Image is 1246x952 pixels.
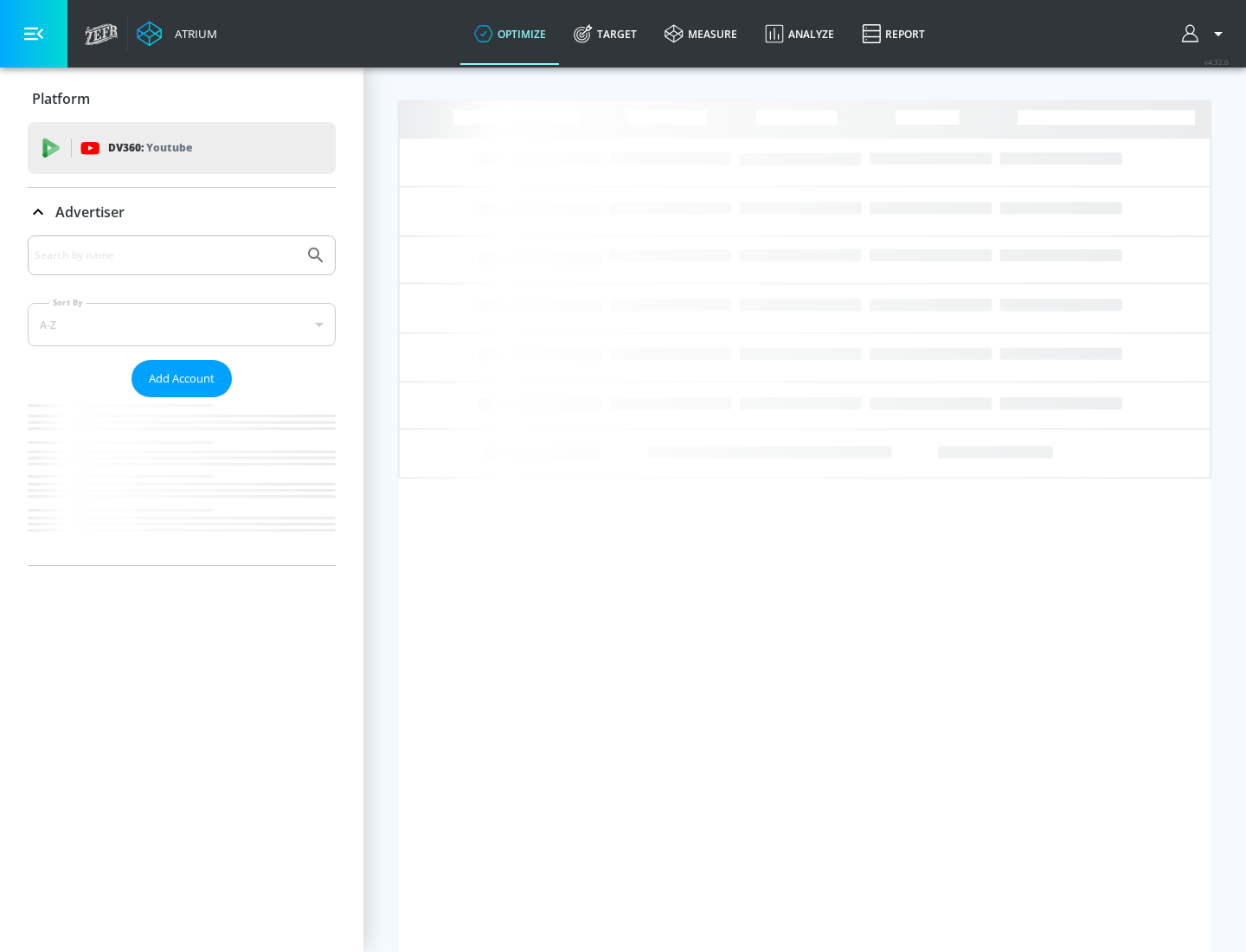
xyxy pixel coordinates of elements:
div: A-Z [28,303,336,346]
div: Advertiser [28,235,336,565]
button: Add Account [132,360,232,397]
a: Report [848,3,939,65]
p: Platform [32,89,90,108]
nav: list of Advertiser [28,397,336,565]
p: Advertiser [55,203,125,222]
a: Target [560,3,651,65]
a: Atrium [137,21,217,47]
a: optimize [460,3,560,65]
span: v 4.32.0 [1204,57,1229,67]
a: Analyze [751,3,848,65]
p: Youtube [146,138,192,157]
label: Sort By [49,297,87,308]
div: Advertiser [28,188,336,236]
p: DV360: [108,138,192,158]
span: Add Account [149,369,215,389]
input: Search by name [35,244,297,267]
div: Platform [28,74,336,123]
div: Atrium [168,26,217,42]
div: DV360: Youtube [28,122,336,174]
a: measure [651,3,751,65]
